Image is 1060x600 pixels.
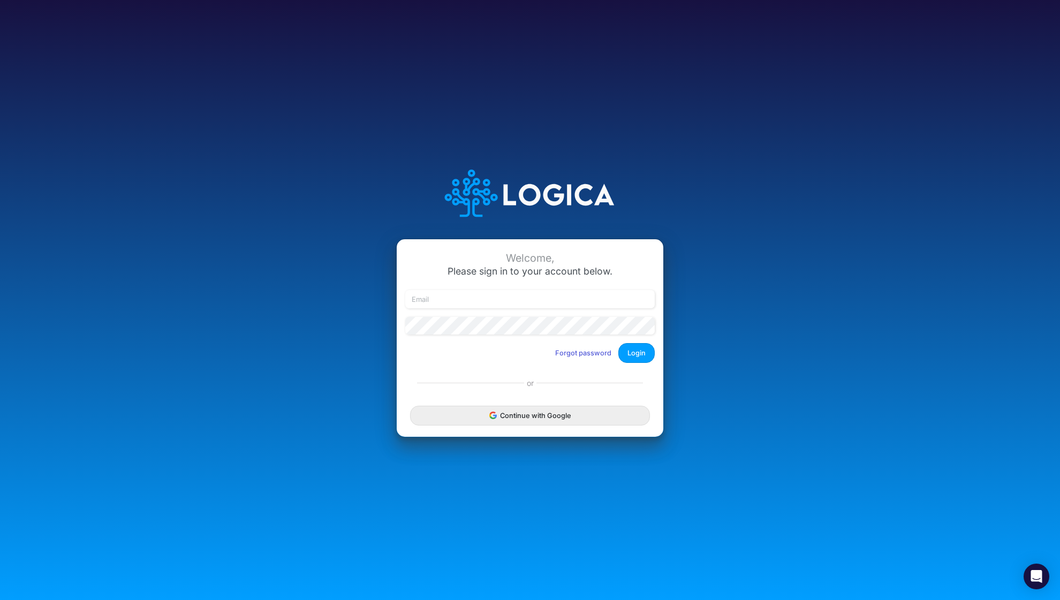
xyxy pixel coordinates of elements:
[1024,564,1049,589] div: Open Intercom Messenger
[410,406,650,426] button: Continue with Google
[405,290,655,308] input: Email
[618,343,655,363] button: Login
[448,265,612,277] span: Please sign in to your account below.
[548,344,618,362] button: Forgot password
[405,252,655,264] div: Welcome,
